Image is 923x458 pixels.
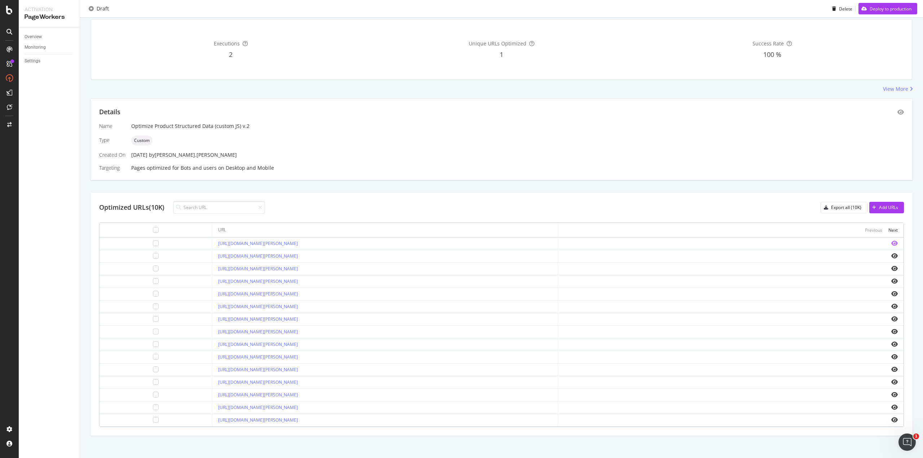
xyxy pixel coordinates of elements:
[173,201,265,214] input: Search URL
[869,202,904,213] button: Add URLs
[131,135,153,146] div: neutral label
[831,204,861,210] div: Export all (10K)
[218,392,298,398] a: [URL][DOMAIN_NAME][PERSON_NAME]
[218,291,298,297] a: [URL][DOMAIN_NAME][PERSON_NAME]
[891,341,898,347] i: eye
[500,50,503,59] span: 1
[469,40,526,47] span: Unique URLs Optimized
[25,44,75,51] a: Monitoring
[229,50,233,59] span: 2
[218,379,298,385] a: [URL][DOMAIN_NAME][PERSON_NAME]
[891,266,898,271] i: eye
[99,137,125,144] div: Type
[891,404,898,410] i: eye
[891,329,898,334] i: eye
[879,204,898,210] div: Add URLs
[891,417,898,423] i: eye
[763,50,781,59] span: 100 %
[218,404,298,410] a: [URL][DOMAIN_NAME][PERSON_NAME]
[181,164,217,172] div: Bots and users
[134,138,150,143] span: Custom
[226,164,274,172] div: Desktop and Mobile
[888,227,898,233] div: Next
[891,278,898,284] i: eye
[898,433,916,451] iframe: Intercom live chat
[131,164,904,172] div: Pages optimized for on
[883,85,913,93] a: View More
[218,253,298,259] a: [URL][DOMAIN_NAME][PERSON_NAME]
[891,240,898,246] i: eye
[149,151,237,159] div: by [PERSON_NAME].[PERSON_NAME]
[25,13,74,21] div: PageWorkers
[218,278,298,284] a: [URL][DOMAIN_NAME][PERSON_NAME]
[218,417,298,423] a: [URL][DOMAIN_NAME][PERSON_NAME]
[99,107,120,117] div: Details
[883,85,908,93] div: View More
[25,44,46,51] div: Monitoring
[25,57,40,65] div: Settings
[218,303,298,310] a: [URL][DOMAIN_NAME][PERSON_NAME]
[25,33,75,41] a: Overview
[829,3,852,14] button: Delete
[218,240,298,246] a: [URL][DOMAIN_NAME][PERSON_NAME]
[891,354,898,360] i: eye
[97,5,109,12] div: Draft
[99,203,164,212] div: Optimized URLs (10K)
[218,227,226,233] div: URL
[821,202,867,213] button: Export all (10K)
[218,366,298,373] a: [URL][DOMAIN_NAME][PERSON_NAME]
[214,40,240,47] span: Executions
[131,151,904,159] div: [DATE]
[25,33,42,41] div: Overview
[891,316,898,322] i: eye
[99,151,125,159] div: Created On
[891,253,898,259] i: eye
[891,291,898,297] i: eye
[913,433,919,439] span: 1
[858,3,917,14] button: Deploy to production
[131,123,904,130] div: Optimize Product Structured Data (custom JS) v.2
[218,266,298,272] a: [URL][DOMAIN_NAME][PERSON_NAME]
[752,40,784,47] span: Success Rate
[891,392,898,397] i: eye
[218,341,298,347] a: [URL][DOMAIN_NAME][PERSON_NAME]
[865,226,882,234] button: Previous
[870,5,911,12] div: Deploy to production
[897,109,904,115] div: eye
[839,5,852,12] div: Delete
[99,123,125,130] div: Name
[891,303,898,309] i: eye
[99,164,125,172] div: Targeting
[218,354,298,360] a: [URL][DOMAIN_NAME][PERSON_NAME]
[891,366,898,372] i: eye
[25,6,74,13] div: Activation
[865,227,882,233] div: Previous
[218,329,298,335] a: [URL][DOMAIN_NAME][PERSON_NAME]
[218,316,298,322] a: [URL][DOMAIN_NAME][PERSON_NAME]
[891,379,898,385] i: eye
[25,57,75,65] a: Settings
[888,226,898,234] button: Next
